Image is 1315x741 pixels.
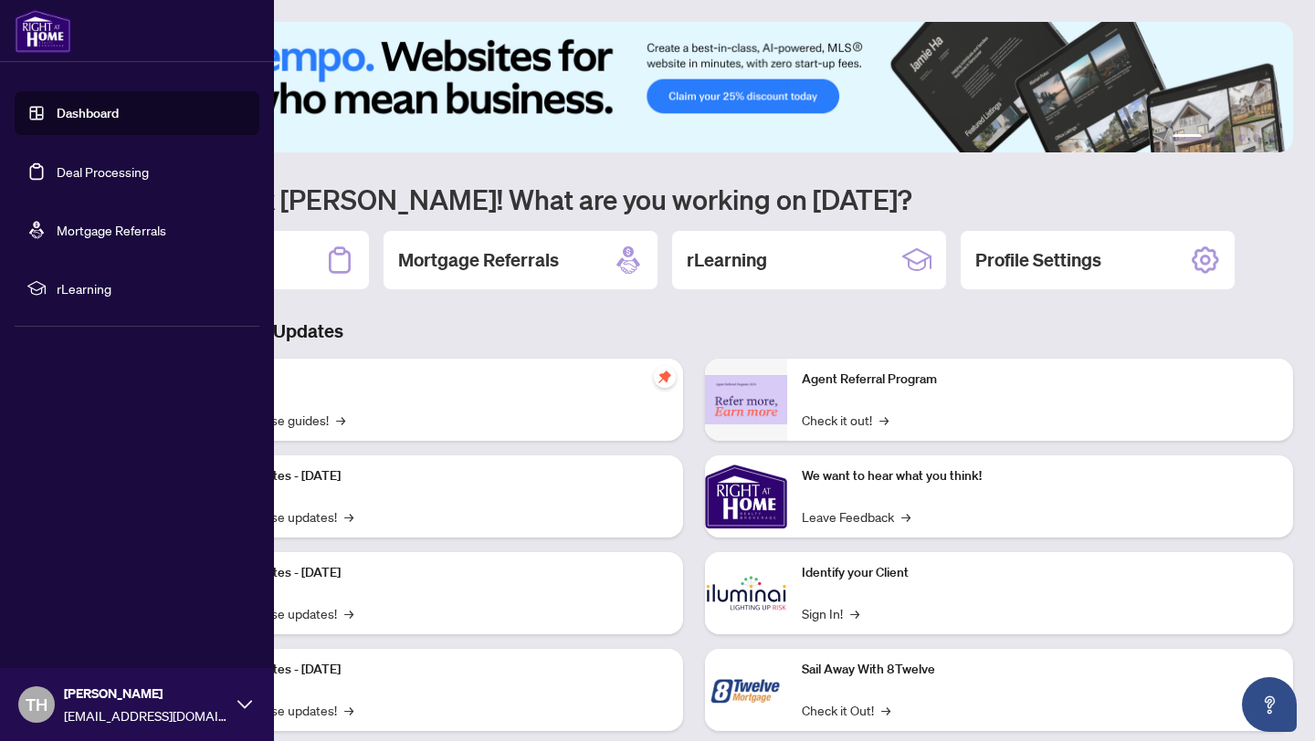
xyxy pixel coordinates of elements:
p: Agent Referral Program [802,370,1278,390]
span: → [901,506,910,527]
h2: Profile Settings [975,247,1101,273]
h2: Mortgage Referrals [398,247,559,273]
img: Sail Away With 8Twelve [705,649,787,731]
button: 1 [1173,134,1202,141]
a: Mortgage Referrals [57,222,166,238]
button: 3 [1224,134,1231,141]
img: Identify your Client [705,552,787,634]
p: Identify your Client [802,563,1278,583]
button: 4 [1238,134,1246,141]
img: Agent Referral Program [705,375,787,425]
span: TH [26,692,47,717]
span: [EMAIL_ADDRESS][DOMAIN_NAME] [64,705,228,725]
p: Platform Updates - [DATE] [192,466,668,486]
p: Platform Updates - [DATE] [192,660,668,680]
img: Slide 0 [95,22,1293,152]
a: Dashboard [57,105,119,121]
a: Check it out!→ [802,410,889,430]
p: We want to hear what you think! [802,466,1278,486]
p: Sail Away With 8Twelve [802,660,1278,680]
p: Platform Updates - [DATE] [192,563,668,583]
span: [PERSON_NAME] [64,684,228,704]
a: Leave Feedback→ [802,506,910,527]
span: → [344,603,353,623]
span: rLearning [57,278,247,298]
a: Deal Processing [57,163,149,180]
button: Open asap [1242,677,1297,732]
span: → [336,410,345,430]
h1: Welcome back [PERSON_NAME]! What are you working on [DATE]? [95,182,1293,216]
button: 2 [1209,134,1216,141]
span: → [344,700,353,720]
span: → [344,506,353,527]
span: → [881,700,890,720]
a: Sign In!→ [802,603,859,623]
button: 6 [1268,134,1275,141]
span: → [879,410,889,430]
span: pushpin [654,366,676,388]
img: logo [15,9,71,53]
img: We want to hear what you think! [705,455,787,537]
h3: Brokerage & Industry Updates [95,318,1293,344]
p: Self-Help [192,370,668,390]
a: Check it Out!→ [802,700,890,720]
span: → [850,603,859,623]
button: 5 [1253,134,1260,141]
h2: rLearning [687,247,767,273]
